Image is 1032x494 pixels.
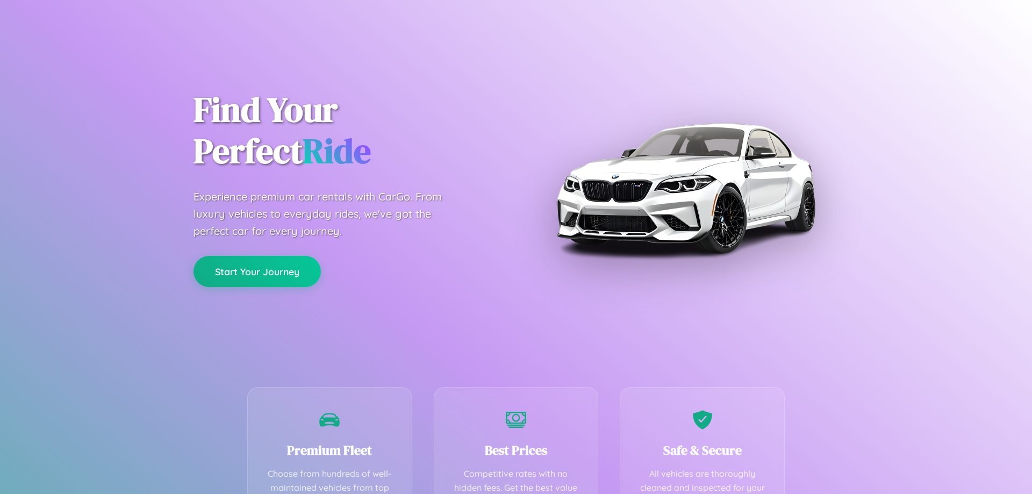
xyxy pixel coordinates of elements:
[551,54,820,323] img: Premium BMW car rental vehicle
[193,89,500,172] h1: Find Your Perfect
[636,441,768,459] h3: Safe & Secure
[193,188,462,240] p: Experience premium car rentals with CarGo. From luxury vehicles to everyday rides, we've got the ...
[193,256,321,287] button: Start Your Journey
[264,441,396,459] h3: Premium Fleet
[450,441,582,459] h3: Best Prices
[303,127,371,174] span: Ride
